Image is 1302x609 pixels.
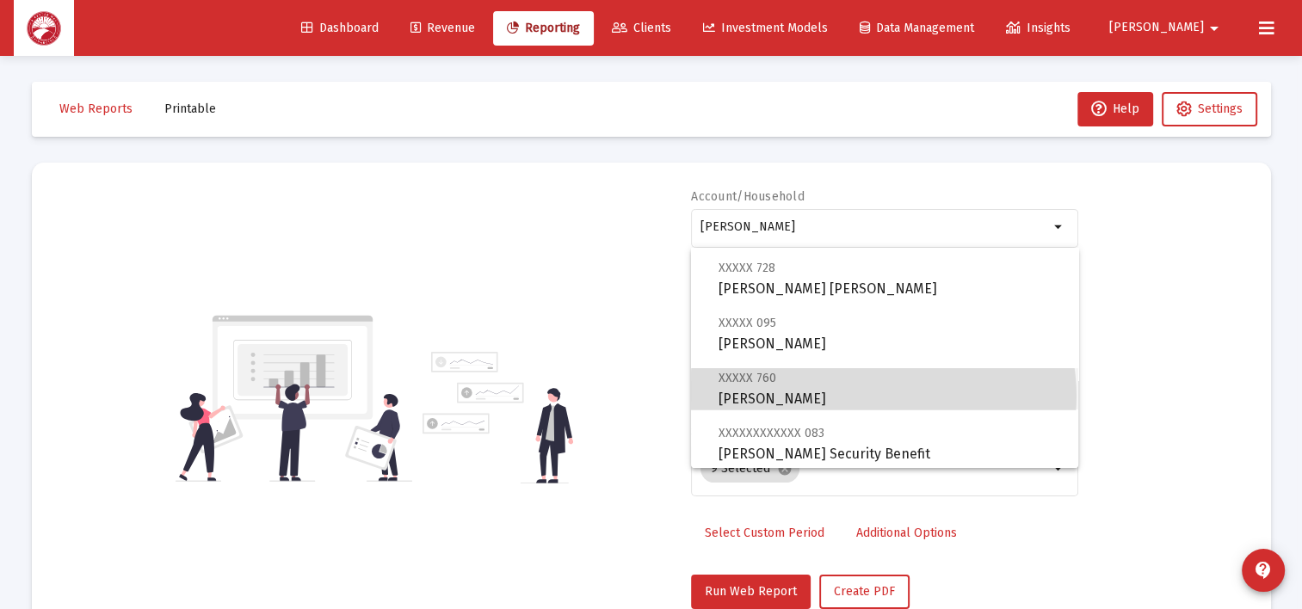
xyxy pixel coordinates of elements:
[164,101,216,116] span: Printable
[612,21,671,35] span: Clients
[176,313,412,483] img: reporting
[287,11,392,46] a: Dashboard
[705,584,797,599] span: Run Web Report
[719,257,1064,299] span: [PERSON_NAME] [PERSON_NAME]
[493,11,594,46] a: Reporting
[719,316,776,330] span: XXXXX 095
[719,422,1064,464] span: [PERSON_NAME] Security Benefit
[819,575,910,609] button: Create PDF
[834,584,895,599] span: Create PDF
[846,11,988,46] a: Data Management
[856,526,957,540] span: Additional Options
[507,21,580,35] span: Reporting
[59,101,133,116] span: Web Reports
[691,189,805,204] label: Account/Household
[1006,21,1071,35] span: Insights
[719,426,824,440] span: XXXXXXXXXXXX 083
[691,575,811,609] button: Run Web Report
[1049,217,1070,237] mat-icon: arrow_drop_down
[700,455,799,483] mat-chip: 9 Selected
[777,461,793,477] mat-icon: cancel
[1162,92,1257,126] button: Settings
[46,92,146,126] button: Web Reports
[700,452,1049,486] mat-chip-list: Selection
[1089,10,1245,45] button: [PERSON_NAME]
[151,92,230,126] button: Printable
[689,11,842,46] a: Investment Models
[703,21,828,35] span: Investment Models
[1198,101,1243,116] span: Settings
[719,261,775,275] span: XXXXX 728
[301,21,379,35] span: Dashboard
[27,11,61,46] img: Dashboard
[705,526,824,540] span: Select Custom Period
[719,312,1064,354] span: [PERSON_NAME]
[1049,458,1070,479] mat-icon: arrow_drop_down
[719,367,1064,409] span: [PERSON_NAME]
[423,352,573,483] img: reporting-alt
[1091,101,1139,116] span: Help
[410,21,475,35] span: Revenue
[1077,92,1153,126] button: Help
[598,11,685,46] a: Clients
[992,11,1084,46] a: Insights
[719,371,776,385] span: XXXXX 760
[1253,560,1274,581] mat-icon: contact_support
[397,11,489,46] a: Revenue
[860,21,974,35] span: Data Management
[1204,11,1225,46] mat-icon: arrow_drop_down
[1109,21,1204,35] span: [PERSON_NAME]
[700,220,1049,234] input: Search or select an account or household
